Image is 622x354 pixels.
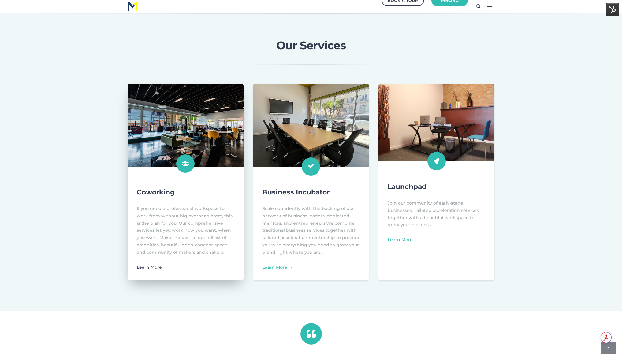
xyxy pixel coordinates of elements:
[137,264,167,270] a: Learn More →
[262,206,354,226] span: Scale confidently with the backing of our network of business leaders, dedicated mentors, and ent...
[122,80,249,171] img: MileOne coworking space
[137,206,233,255] span: If you need a professional workspace to work from without big overhead costs, this is the plan fo...
[137,187,234,197] h4: Coworking
[152,39,470,52] h2: Our Services
[378,84,494,161] img: MileOne office photo
[606,3,619,16] img: HubSpot Tools Menu Toggle
[128,2,137,11] img: M1 Logo - Blue Letters - for Light Backgrounds-2
[388,200,479,227] span: Join our community of early-stage businesses. Tailored acceleration services together with a beau...
[262,264,293,270] a: Learn More →
[388,182,485,192] h4: Launchpad
[253,84,369,167] img: MileOne meeting room conference room
[388,237,418,242] a: Learn More →
[262,220,359,255] span: We combine traditional business services together with tailored acceleration mentorship to provid...
[262,187,360,197] h4: Business Incubator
